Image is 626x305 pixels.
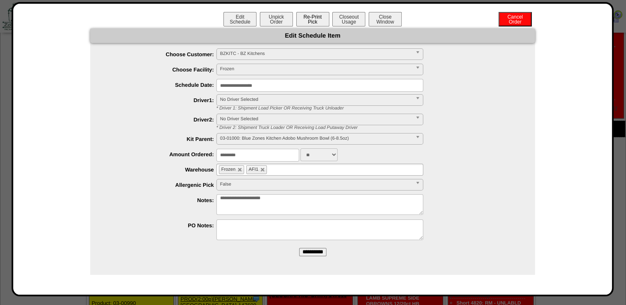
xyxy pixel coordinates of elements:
[499,12,532,26] button: CancelOrder
[220,133,412,143] span: 03-01000: Blue Zones Kitchen Adobo Mushroom Bowl (6-8.5oz)
[221,167,235,172] span: Frozen
[107,167,216,173] label: Warehouse
[107,222,216,229] label: PO Notes:
[210,106,535,111] div: * Driver 1: Shipment Load Picker OR Receiving Truck Unloader
[249,167,258,172] span: AFI1
[210,125,535,130] div: * Driver 2: Shipment Truck Loader OR Receiving Load Putaway Driver
[107,117,216,123] label: Driver2:
[90,29,535,43] div: Edit Schedule Item
[220,179,412,189] span: False
[260,12,293,26] button: UnpickOrder
[223,12,257,26] button: EditSchedule
[368,19,403,25] a: CloseWindow
[220,95,412,105] span: No Driver Selected
[107,182,216,188] label: Allergenic Pick
[332,12,365,26] button: CloseoutUsage
[107,82,216,88] label: Schedule Date:
[220,114,412,124] span: No Driver Selected
[296,12,329,26] button: Re-PrintPick
[107,151,216,157] label: Amount Ordered:
[107,67,216,73] label: Choose Facility:
[220,64,412,74] span: Frozen
[220,49,412,59] span: BZKITC - BZ Kitchens
[107,51,216,57] label: Choose Customer:
[107,136,216,142] label: Kit Parent:
[107,97,216,103] label: Driver1:
[107,197,216,203] label: Notes:
[369,12,402,26] button: CloseWindow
